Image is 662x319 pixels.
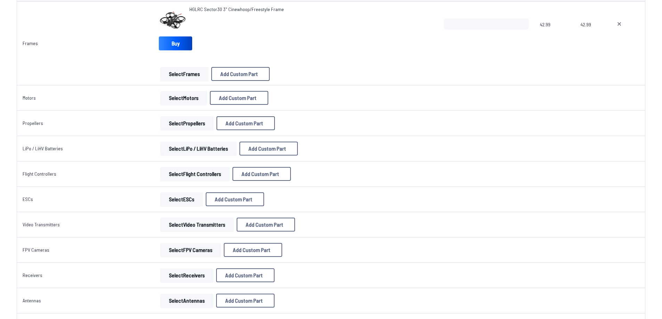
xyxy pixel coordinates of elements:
span: Add Custom Part [220,71,258,77]
a: Motors [23,95,36,101]
a: ESCs [23,196,33,202]
span: 42.99 [540,18,570,52]
a: Buy [159,36,192,50]
a: SelectVideo Transmitters [159,218,235,232]
span: Add Custom Part [246,222,283,227]
a: LiPo / LiHV Batteries [23,145,63,151]
button: SelectFrames [160,67,209,81]
a: SelectMotors [159,91,209,105]
span: Add Custom Part [248,146,286,151]
button: Add Custom Part [232,167,291,181]
a: Antennas [23,297,41,303]
button: SelectPropellers [160,116,214,130]
a: SelectPropellers [159,116,215,130]
button: SelectMotors [160,91,207,105]
button: SelectFPV Cameras [160,243,221,257]
button: SelectESCs [160,192,203,206]
img: image [159,6,187,34]
a: HGLRC Sector30 3" Cinewhoop/Freestyle Frame [189,6,284,13]
a: SelectFlight Controllers [159,167,231,181]
span: Add Custom Part [242,171,279,177]
a: SelectFrames [159,67,210,81]
span: Add Custom Part [215,196,252,202]
button: SelectAntennas [160,294,213,308]
a: Frames [23,40,38,46]
button: Add Custom Part [239,142,298,156]
span: Add Custom Part [225,272,263,278]
button: Add Custom Part [216,268,275,282]
span: Add Custom Part [219,95,256,101]
span: 42.99 [581,18,599,52]
button: Add Custom Part [237,218,295,232]
button: SelectVideo Transmitters [160,218,234,232]
button: SelectLiPo / LiHV Batteries [160,142,237,156]
a: Propellers [23,120,43,126]
a: SelectFPV Cameras [159,243,222,257]
span: Add Custom Part [225,298,263,303]
a: Video Transmitters [23,221,60,227]
a: SelectESCs [159,192,204,206]
button: SelectReceivers [160,268,213,282]
button: Add Custom Part [211,67,270,81]
a: SelectAntennas [159,294,215,308]
a: SelectLiPo / LiHV Batteries [159,142,238,156]
button: SelectFlight Controllers [160,167,230,181]
button: Add Custom Part [216,294,275,308]
span: Add Custom Part [226,120,263,126]
button: Add Custom Part [210,91,268,105]
button: Add Custom Part [216,116,275,130]
span: Add Custom Part [233,247,270,253]
a: SelectReceivers [159,268,215,282]
button: Add Custom Part [224,243,282,257]
a: Receivers [23,272,42,278]
a: Flight Controllers [23,171,56,177]
button: Add Custom Part [206,192,264,206]
a: FPV Cameras [23,247,49,253]
span: HGLRC Sector30 3" Cinewhoop/Freestyle Frame [189,6,284,12]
